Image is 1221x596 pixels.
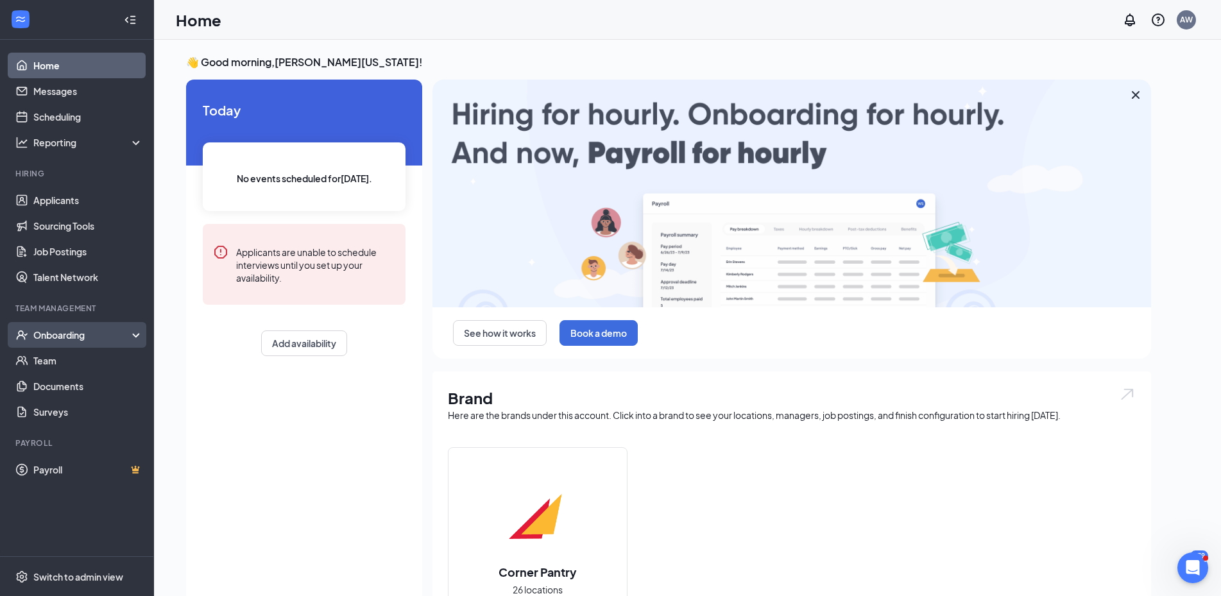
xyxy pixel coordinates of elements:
h3: 👋 Good morning, [PERSON_NAME][US_STATE] ! [186,55,1151,69]
span: No events scheduled for [DATE] . [237,171,372,185]
a: Team [33,348,143,373]
a: Surveys [33,399,143,425]
a: Documents [33,373,143,399]
div: Here are the brands under this account. Click into a brand to see your locations, managers, job p... [448,409,1136,421]
h2: Corner Pantry [486,564,590,580]
div: Payroll [15,438,141,448]
a: PayrollCrown [33,457,143,482]
a: Sourcing Tools [33,213,143,239]
div: Team Management [15,303,141,314]
img: Corner Pantry [497,477,579,559]
a: Talent Network [33,264,143,290]
div: 179 [1190,550,1208,561]
a: Scheduling [33,104,143,130]
div: Applicants are unable to schedule interviews until you set up your availability. [236,244,395,284]
div: Reporting [33,136,144,149]
img: open.6027fd2a22e1237b5b06.svg [1119,387,1136,402]
svg: QuestionInfo [1150,12,1166,28]
button: See how it works [453,320,547,346]
svg: UserCheck [15,328,28,341]
h1: Brand [448,387,1136,409]
svg: Cross [1128,87,1143,103]
button: Book a demo [559,320,638,346]
svg: Analysis [15,136,28,149]
iframe: Intercom live chat [1177,552,1208,583]
svg: WorkstreamLogo [14,13,27,26]
a: Messages [33,78,143,104]
img: payroll-large.gif [432,80,1151,307]
div: Hiring [15,168,141,179]
svg: Error [213,244,228,260]
div: Switch to admin view [33,570,123,583]
button: Add availability [261,330,347,356]
svg: Settings [15,570,28,583]
div: Onboarding [33,328,132,341]
span: Today [203,100,406,120]
svg: Collapse [124,13,137,26]
a: Applicants [33,187,143,213]
h1: Home [176,9,221,31]
a: Home [33,53,143,78]
svg: Notifications [1122,12,1138,28]
div: AW [1180,14,1193,25]
a: Job Postings [33,239,143,264]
